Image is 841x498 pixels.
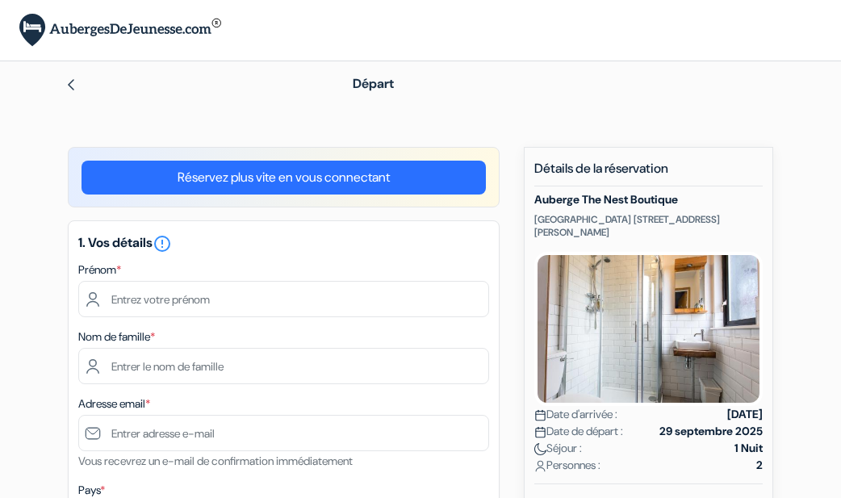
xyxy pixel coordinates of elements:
[353,75,394,92] span: Départ
[734,440,763,457] strong: 1 Nuit
[19,14,221,47] img: AubergesDeJeunesse.com
[78,395,150,412] label: Adresse email
[534,457,600,474] span: Personnes :
[534,426,546,438] img: calendar.svg
[78,234,489,253] h5: 1. Vos détails
[756,457,763,474] strong: 2
[534,440,582,457] span: Séjour :
[153,234,172,251] a: error_outline
[78,262,121,278] label: Prénom
[78,454,353,468] small: Vous recevrez un e-mail de confirmation immédiatement
[78,348,489,384] input: Entrer le nom de famille
[534,406,617,423] span: Date d'arrivée :
[534,443,546,455] img: moon.svg
[534,193,763,207] h5: Auberge The Nest Boutique
[65,78,77,91] img: left_arrow.svg
[153,234,172,253] i: error_outline
[78,329,155,345] label: Nom de famille
[534,409,546,421] img: calendar.svg
[78,281,489,317] input: Entrez votre prénom
[534,423,623,440] span: Date de départ :
[78,415,489,451] input: Entrer adresse e-mail
[727,406,763,423] strong: [DATE]
[82,161,486,195] a: Réservez plus vite en vous connectant
[534,460,546,472] img: user_icon.svg
[534,213,763,239] p: [GEOGRAPHIC_DATA] [STREET_ADDRESS][PERSON_NAME]
[659,423,763,440] strong: 29 septembre 2025
[534,161,763,186] h5: Détails de la réservation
